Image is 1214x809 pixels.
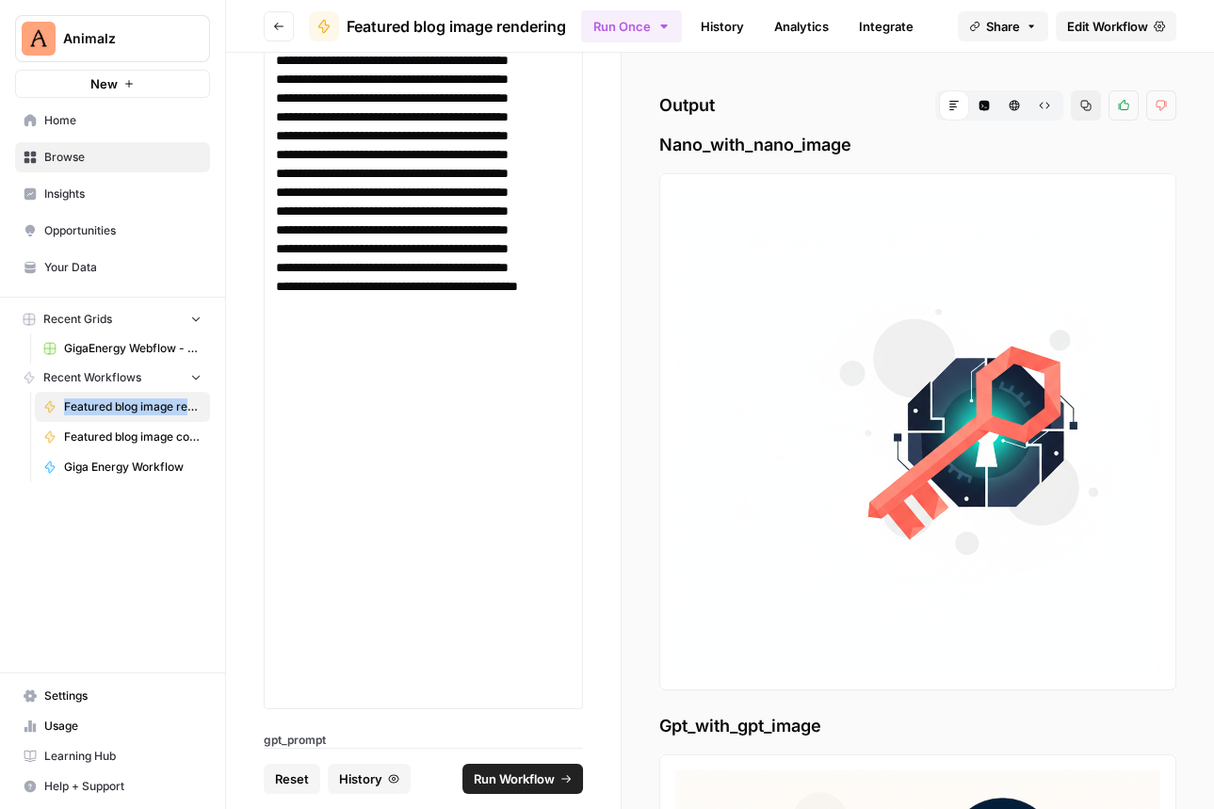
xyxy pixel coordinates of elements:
a: Browse [15,142,210,172]
label: gpt_prompt [264,732,583,749]
button: Run Workflow [462,764,583,794]
span: Usage [44,718,202,735]
button: New [15,70,210,98]
span: Recent Grids [43,311,112,328]
span: Settings [44,688,202,704]
span: Home [44,112,202,129]
a: Usage [15,711,210,741]
span: Run Workflow [474,769,555,788]
span: Share [986,17,1020,36]
a: Giga Energy Workflow [35,452,210,482]
span: Opportunities [44,222,202,239]
button: Help + Support [15,771,210,801]
a: Edit Workflow [1056,11,1176,41]
h2: Output [659,90,1176,121]
a: Opportunities [15,216,210,246]
span: Recent Workflows [43,369,141,386]
a: Integrate [848,11,925,41]
button: Recent Workflows [15,364,210,392]
span: Giga Energy Workflow [64,459,202,476]
a: History [689,11,755,41]
span: Animalz [63,29,177,48]
span: Featured blog image rendering [347,15,566,38]
a: Your Data [15,252,210,283]
button: Reset [264,764,320,794]
a: Settings [15,681,210,711]
span: Browse [44,149,202,166]
span: Your Data [44,259,202,276]
span: New [90,74,118,93]
span: Featured blog image rendering [64,398,202,415]
span: Insights [44,186,202,202]
button: Recent Grids [15,305,210,333]
span: Gpt_with_gpt_image [659,713,1176,739]
img: output preview [659,173,1176,690]
span: GigaEnergy Webflow - Shop Inventories [64,340,202,357]
span: Edit Workflow [1067,17,1148,36]
a: Insights [15,179,210,209]
a: Featured blog image rendering [35,392,210,422]
a: GigaEnergy Webflow - Shop Inventories [35,333,210,364]
span: Help + Support [44,778,202,795]
span: History [339,769,382,788]
a: Analytics [763,11,840,41]
span: Nano_with_nano_image [659,132,1176,158]
button: History [328,764,411,794]
button: Workspace: Animalz [15,15,210,62]
a: Featured blog image concept generation [35,422,210,452]
span: Reset [275,769,309,788]
a: Featured blog image rendering [309,11,566,41]
span: Featured blog image concept generation [64,429,202,445]
span: Learning Hub [44,748,202,765]
button: Run Once [581,10,682,42]
img: Animalz Logo [22,22,56,56]
a: Home [15,105,210,136]
button: Share [958,11,1048,41]
a: Learning Hub [15,741,210,771]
